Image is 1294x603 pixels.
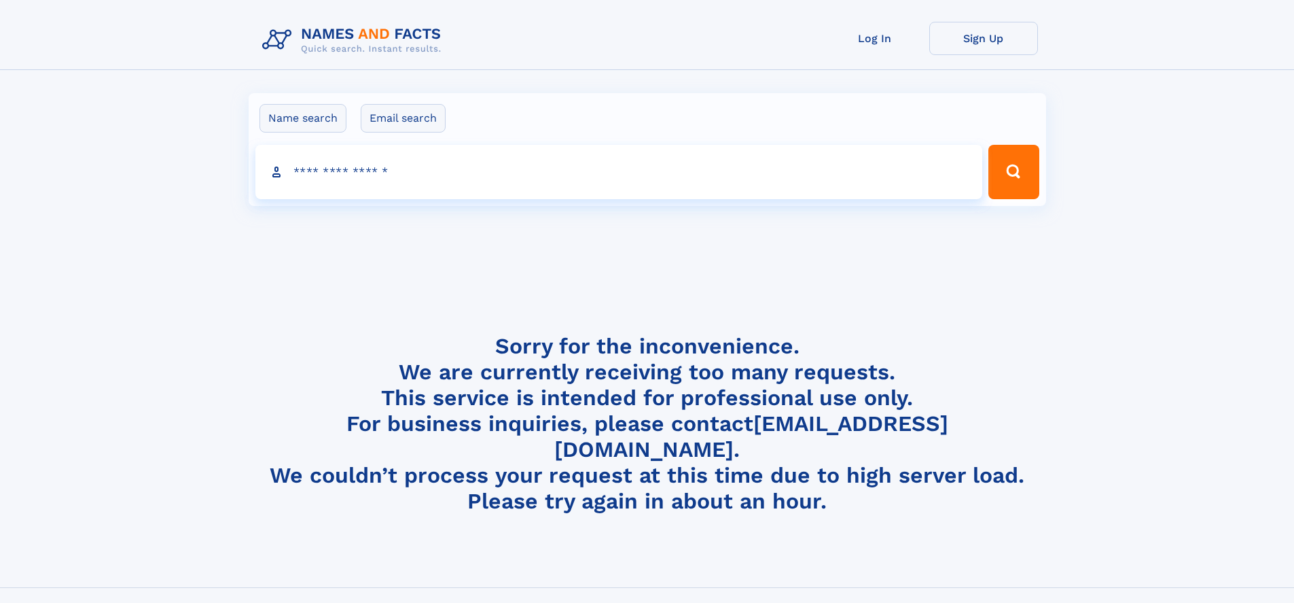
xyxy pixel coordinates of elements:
[554,411,948,462] a: [EMAIL_ADDRESS][DOMAIN_NAME]
[821,22,929,55] a: Log In
[361,104,446,133] label: Email search
[257,333,1038,515] h4: Sorry for the inconvenience. We are currently receiving too many requests. This service is intend...
[255,145,983,199] input: search input
[259,104,346,133] label: Name search
[257,22,452,58] img: Logo Names and Facts
[988,145,1039,199] button: Search Button
[929,22,1038,55] a: Sign Up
